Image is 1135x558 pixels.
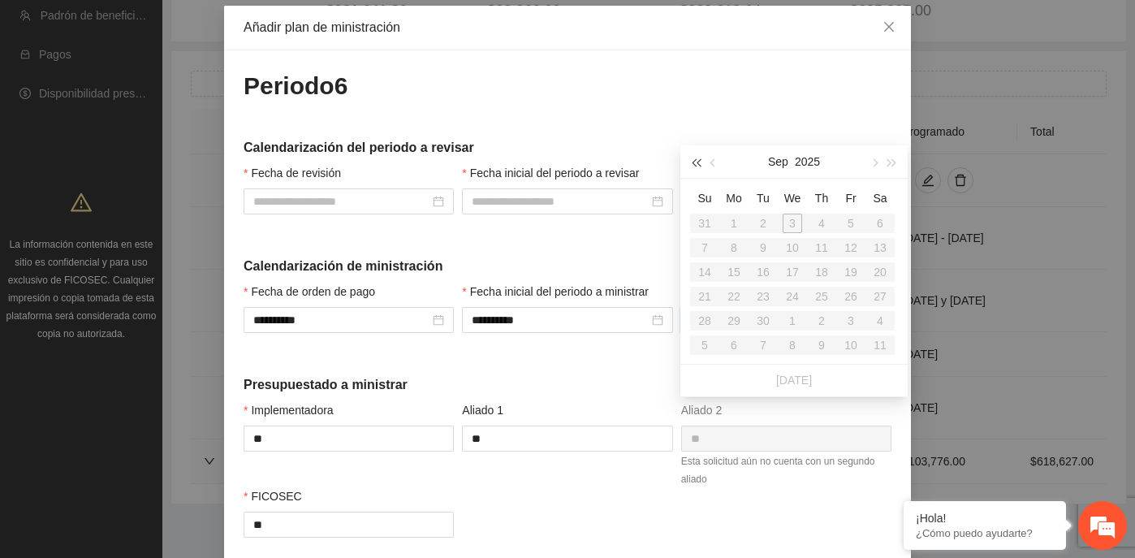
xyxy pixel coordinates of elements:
label: Fecha de revisión [244,164,341,182]
input: Fecha de orden de pago [253,311,429,329]
span: Estamos en línea. [94,184,224,348]
a: [DATE] [776,374,812,387]
input: Fecha de revisión [253,192,429,210]
th: Th [807,185,836,211]
h5: Calendarización del periodo a revisar [244,138,891,158]
input: Implementadora [244,426,453,451]
input: Fecha inicial del periodo a revisar [472,192,648,210]
label: Fecha inicial del periodo a revisar [462,164,639,182]
button: Sep [768,145,788,178]
input: Fecha inicial del periodo a ministrar [472,311,648,329]
div: Minimizar ventana de chat en vivo [266,8,305,47]
th: Sa [865,185,895,211]
textarea: Escriba su mensaje y pulse “Intro” [8,379,309,436]
label: FICOSEC [244,487,302,505]
h2: Periodo 6 [244,70,891,103]
label: Implementadora [244,401,334,419]
span: Esta solicitud aún no cuenta con un segundo aliado [681,456,875,485]
input: FICOSEC [244,513,453,537]
th: Fr [836,185,865,211]
th: Mo [719,185,749,211]
label: Fecha inicial del periodo a ministrar [462,283,649,301]
button: 2025 [795,145,820,178]
div: ¡Hola! [916,512,1054,525]
th: We [778,185,807,211]
th: Su [690,185,719,211]
th: Tu [749,185,778,211]
button: Close [867,6,911,50]
label: Fecha de orden de pago [244,283,375,301]
h5: Calendarización de ministración [244,257,891,276]
h5: Presupuestado a ministrar [244,375,891,395]
div: Añadir plan de ministración [244,19,891,37]
span: Aliado 1 [462,401,503,419]
span: Aliado 2 [681,401,723,419]
div: Chatee con nosotros ahora [84,83,273,104]
p: ¿Cómo puedo ayudarte? [916,527,1054,539]
span: close [883,20,895,33]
